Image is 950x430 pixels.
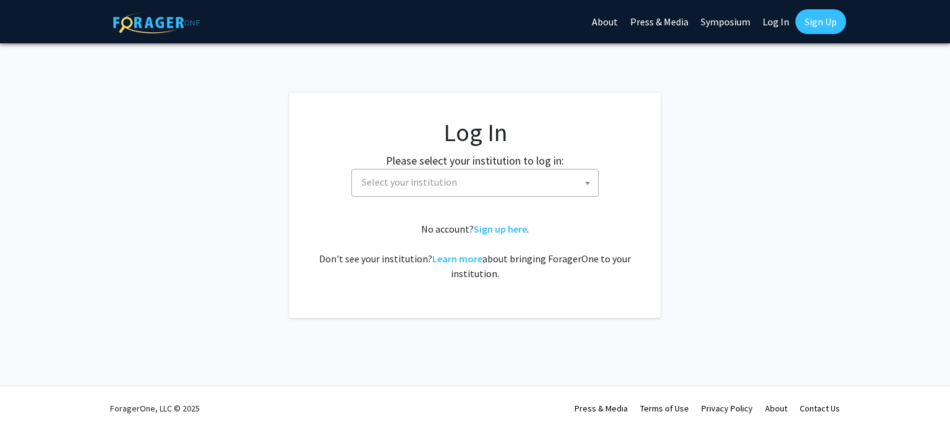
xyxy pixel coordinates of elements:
label: Please select your institution to log in: [386,152,564,169]
a: About [765,403,787,414]
div: ForagerOne, LLC © 2025 [110,387,200,430]
span: Select your institution [362,176,457,188]
h1: Log In [314,118,636,147]
a: Terms of Use [640,403,689,414]
a: Learn more about bringing ForagerOne to your institution [432,252,482,265]
div: No account? . Don't see your institution? about bringing ForagerOne to your institution. [314,221,636,281]
a: Sign up here [474,223,527,235]
a: Sign Up [795,9,846,34]
a: Privacy Policy [701,403,753,414]
span: Select your institution [357,170,598,195]
a: Press & Media [575,403,628,414]
span: Select your institution [351,169,599,197]
img: ForagerOne Logo [113,12,200,33]
a: Contact Us [800,403,840,414]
